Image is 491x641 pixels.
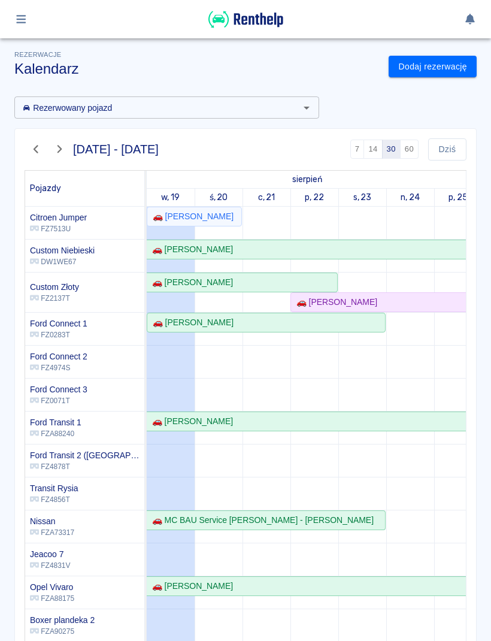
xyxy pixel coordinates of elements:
div: 🚗 [PERSON_NAME] [147,415,233,428]
div: 🚗 [PERSON_NAME] [147,243,233,256]
h6: Ford Transit 1 [30,416,81,428]
h6: Transit Rysia [30,482,78,494]
img: Renthelp logo [208,10,283,29]
p: FZ2137T [30,293,79,304]
h6: Opel Vivaro [30,581,74,593]
button: 7 dni [350,140,365,159]
a: Renthelp logo [208,22,283,32]
p: FZ4856T [30,494,78,505]
h3: Kalendarz [14,61,379,77]
p: FZ7513U [30,223,87,234]
a: 19 sierpnia 2025 [158,189,183,206]
button: 60 dni [400,140,419,159]
p: FZ4831V [30,560,70,571]
p: DW1WE67 [30,256,95,267]
h4: [DATE] - [DATE] [73,142,159,156]
p: FZA88240 [30,428,81,439]
a: 20 sierpnia 2025 [207,189,231,206]
div: 🚗 MC BAU Service [PERSON_NAME] - [PERSON_NAME] [147,514,374,527]
button: 14 dni [363,140,382,159]
h6: Ford Connect 3 [30,383,87,395]
h6: Custom Złoty [30,281,79,293]
div: 🚗 [PERSON_NAME] [148,210,234,223]
a: 19 sierpnia 2025 [289,171,325,188]
h6: Ford Connect 2 [30,350,87,362]
a: 25 sierpnia 2025 [445,189,471,206]
button: 30 dni [382,140,401,159]
h6: Jeacoo 7 [30,548,70,560]
div: 🚗 [PERSON_NAME] [147,276,233,289]
h6: Boxer plandeka 2 [30,614,95,626]
a: 22 sierpnia 2025 [302,189,327,206]
p: FZA88175 [30,593,74,604]
h6: Ford Connect 1 [30,318,87,329]
p: FZ4878T [30,461,140,472]
h6: Nissan [30,515,74,527]
p: FZ0283T [30,329,87,340]
div: 🚗 [PERSON_NAME] [292,296,377,309]
div: 🚗 [PERSON_NAME] [148,316,234,329]
p: FZ0071T [30,395,87,406]
div: 🚗 [PERSON_NAME] [147,580,233,592]
p: FZ4974S [30,362,87,373]
a: 23 sierpnia 2025 [350,189,375,206]
a: 24 sierpnia 2025 [398,189,423,206]
button: Dziś [428,138,466,161]
p: FZA90275 [30,626,95,637]
a: 21 sierpnia 2025 [255,189,278,206]
p: FZA73317 [30,527,74,538]
span: Rezerwacje [14,51,61,58]
h6: Ford Transit 2 (Niemcy) [30,449,140,461]
input: Wyszukaj i wybierz pojazdy... [18,100,296,115]
button: Otwórz [298,99,315,116]
h6: Custom Niebieski [30,244,95,256]
a: Dodaj rezerwację [389,56,477,78]
h6: Citroen Jumper [30,211,87,223]
span: Pojazdy [30,183,61,193]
